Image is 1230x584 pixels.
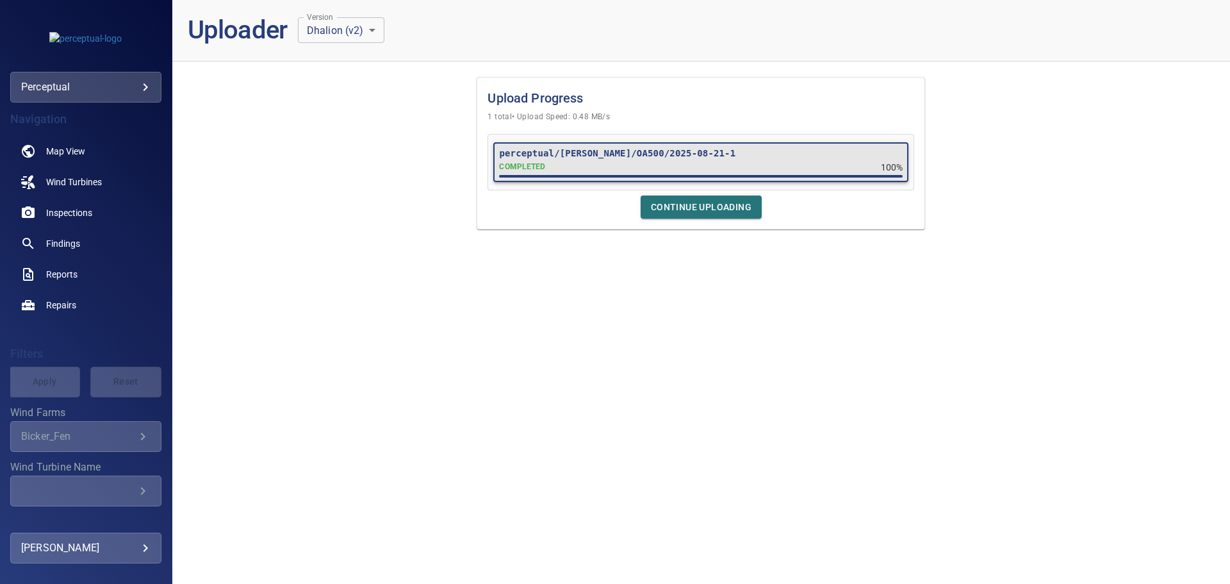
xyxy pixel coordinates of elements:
[10,421,161,452] div: Wind Farms
[10,259,161,290] a: reports noActive
[46,237,80,250] span: Findings
[21,77,151,97] div: perceptual
[10,462,161,472] label: Wind Turbine Name
[10,167,161,197] a: windturbines noActive
[10,136,161,167] a: map noActive
[499,162,545,172] div: All files for this inspection have been successfully uploaded.
[881,161,903,174] p: 100%
[46,176,102,188] span: Wind Turbines
[46,268,78,281] span: Reports
[651,199,751,215] span: Continue Uploading
[10,347,161,360] h4: Filters
[49,32,122,45] img: perceptual-logo
[10,476,161,506] div: Wind Turbine Name
[46,299,76,312] span: Repairs
[21,538,151,558] div: [PERSON_NAME]
[10,197,161,228] a: inspections noActive
[10,408,161,418] label: Wind Farms
[21,430,135,442] div: Bicker_Fen
[10,113,161,126] h4: Navigation
[188,15,288,46] h1: Uploader
[298,17,384,43] div: Dhalion (v2)
[641,196,762,219] button: Continue Uploading
[10,228,161,259] a: findings noActive
[10,290,161,321] a: repairs noActive
[46,206,92,219] span: Inspections
[46,145,85,158] span: Map View
[499,162,545,172] p: COMPLETED
[10,72,161,103] div: perceptual
[499,147,903,160] p: perceptual/[PERSON_NAME]/OA500/2025-08-21-1
[488,111,914,124] span: 1 total • Upload Speed: 0.48 MB/s
[488,88,914,108] h1: Upload Progress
